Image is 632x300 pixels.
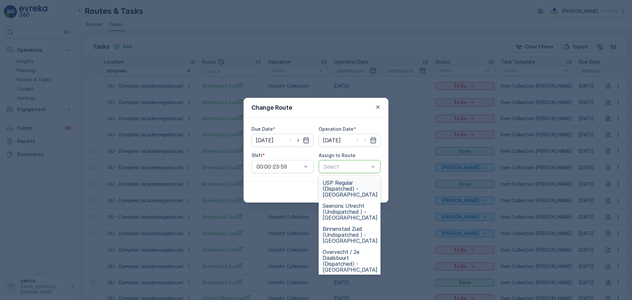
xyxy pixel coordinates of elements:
[324,163,369,171] p: Select
[251,103,292,112] p: Change Route
[251,126,273,132] label: Due Date
[251,152,262,158] label: Shift
[251,134,313,147] input: dd/mm/yyyy
[323,226,378,244] span: Binnenstad Zuid (Undispatched ) - [GEOGRAPHIC_DATA]
[319,134,381,147] input: dd/mm/yyyy
[319,126,354,132] label: Operation Date
[323,203,378,221] span: Seenons Utrecht (Undispatched ) - [GEOGRAPHIC_DATA]
[323,180,378,198] span: USP Regular (Dispatched) - [GEOGRAPHIC_DATA]
[323,249,378,273] span: Overvecht / 2e Daalsbuurt (Dispatched) - [GEOGRAPHIC_DATA]
[319,152,355,158] label: Assign to Route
